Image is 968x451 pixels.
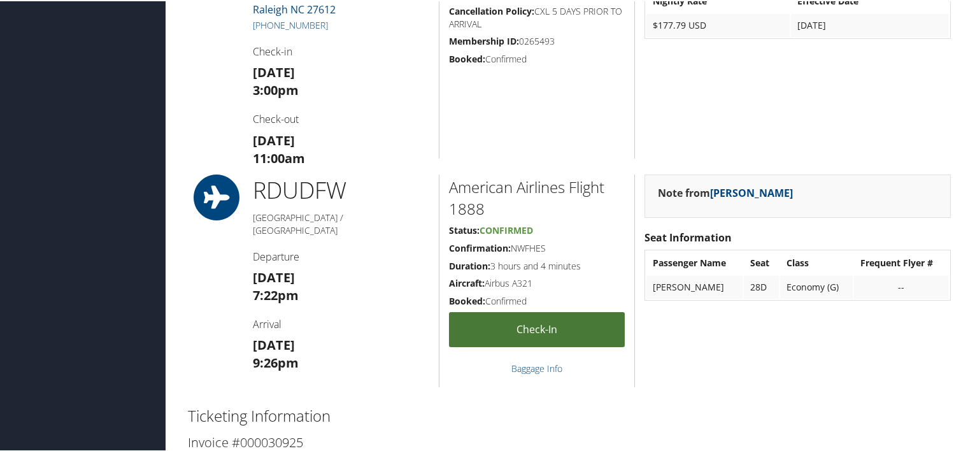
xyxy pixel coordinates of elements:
strong: Confirmation: [449,241,511,253]
h5: 3 hours and 4 minutes [449,259,625,271]
a: Baggage Info [511,361,562,373]
strong: 3:00pm [253,80,299,97]
a: [PHONE_NUMBER] [253,18,328,30]
strong: 9:26pm [253,353,299,370]
h5: Confirmed [449,294,625,306]
strong: [DATE] [253,131,295,148]
td: [PERSON_NAME] [646,275,742,297]
h4: Check-out [253,111,429,125]
strong: Booked: [449,294,485,306]
th: Seat [744,250,779,273]
a: [PERSON_NAME] [710,185,793,199]
strong: Cancellation Policy: [449,4,534,16]
div: -- [860,280,943,292]
strong: 7:22pm [253,285,299,303]
td: [DATE] [791,13,949,36]
h4: Arrival [253,316,429,330]
h4: Departure [253,248,429,262]
h5: NWFHES [449,241,625,254]
strong: 11:00am [253,148,305,166]
th: Class [780,250,853,273]
h5: Confirmed [449,52,625,64]
td: 28D [744,275,779,297]
strong: [DATE] [253,268,295,285]
strong: Seat Information [644,229,732,243]
h5: 0265493 [449,34,625,47]
span: Confirmed [480,223,533,235]
h3: Invoice #000030925 [188,433,951,450]
strong: Duration: [449,259,490,271]
strong: [DATE] [253,62,295,80]
th: Passenger Name [646,250,742,273]
h2: Ticketing Information [188,404,951,426]
td: $177.79 USD [646,13,790,36]
h5: CXL 5 DAYS PRIOR TO ARRIVAL [449,4,625,29]
strong: Membership ID: [449,34,519,46]
th: Frequent Flyer # [854,250,949,273]
h1: RDU DFW [253,173,429,205]
h4: Check-in [253,43,429,57]
strong: Status: [449,223,480,235]
strong: Booked: [449,52,485,64]
a: Check-in [449,311,625,346]
strong: Aircraft: [449,276,485,288]
td: Economy (G) [780,275,853,297]
strong: [DATE] [253,335,295,352]
h2: American Airlines Flight 1888 [449,175,625,218]
h5: [GEOGRAPHIC_DATA] / [GEOGRAPHIC_DATA] [253,210,429,235]
strong: Note from [658,185,793,199]
h5: Airbus A321 [449,276,625,289]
